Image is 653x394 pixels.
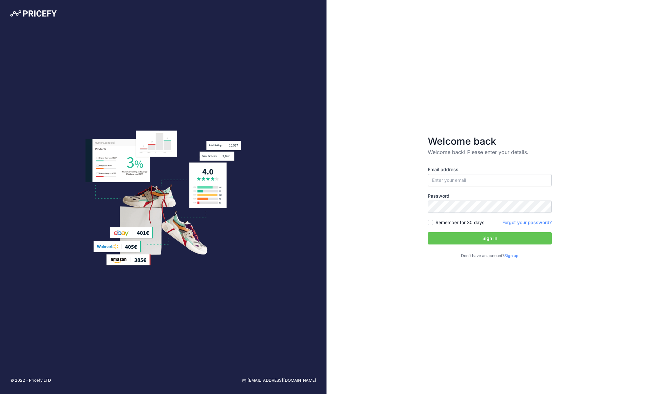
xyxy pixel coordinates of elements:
[428,174,552,186] input: Enter your email
[436,219,484,226] label: Remember for 30 days
[428,135,552,147] h3: Welcome back
[502,220,552,225] a: Forgot your password?
[504,253,518,258] a: Sign up
[428,148,552,156] p: Welcome back! Please enter your details.
[10,10,57,17] img: Pricefy
[428,193,552,199] label: Password
[428,166,552,173] label: Email address
[242,378,316,384] a: [EMAIL_ADDRESS][DOMAIN_NAME]
[428,253,552,259] p: Don't have an account?
[10,378,51,384] p: © 2022 - Pricefy LTD
[428,232,552,244] button: Sign in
